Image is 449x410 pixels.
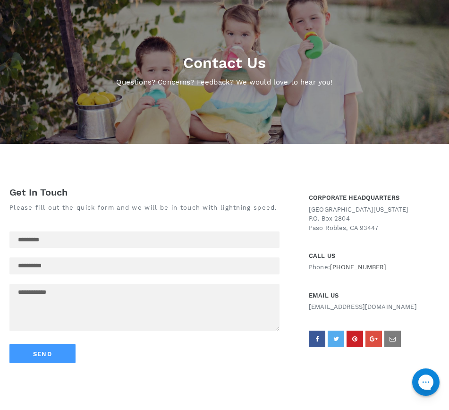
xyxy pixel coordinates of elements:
h1: CALL US [309,252,423,260]
a: twitter [328,331,344,347]
p: Paso Robles, CA 93447 [309,223,440,233]
h1: Get In Touch [9,187,290,198]
a: facebook [309,331,325,347]
a: email [384,331,401,347]
h1: CORPORATE HEADQUARTERS [309,194,440,202]
font: Questions? Concerns? Feedback? We would love to hear you! [116,78,332,86]
a: pinterest [347,331,363,347]
font: Contact Us [183,54,266,72]
h1: EMAIL US [309,292,423,299]
button: Send [9,344,76,363]
p: [GEOGRAPHIC_DATA][US_STATE] [309,205,440,214]
p: Phone: [309,263,423,272]
p: Please fill out the quick form and we will be in touch with lightning speed. [9,203,290,213]
a: googleplus [365,331,382,347]
p: P.O. Box 2804 [309,214,440,223]
p: [EMAIL_ADDRESS][DOMAIN_NAME] [309,302,423,312]
span: [PHONE_NUMBER] [330,264,387,271]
